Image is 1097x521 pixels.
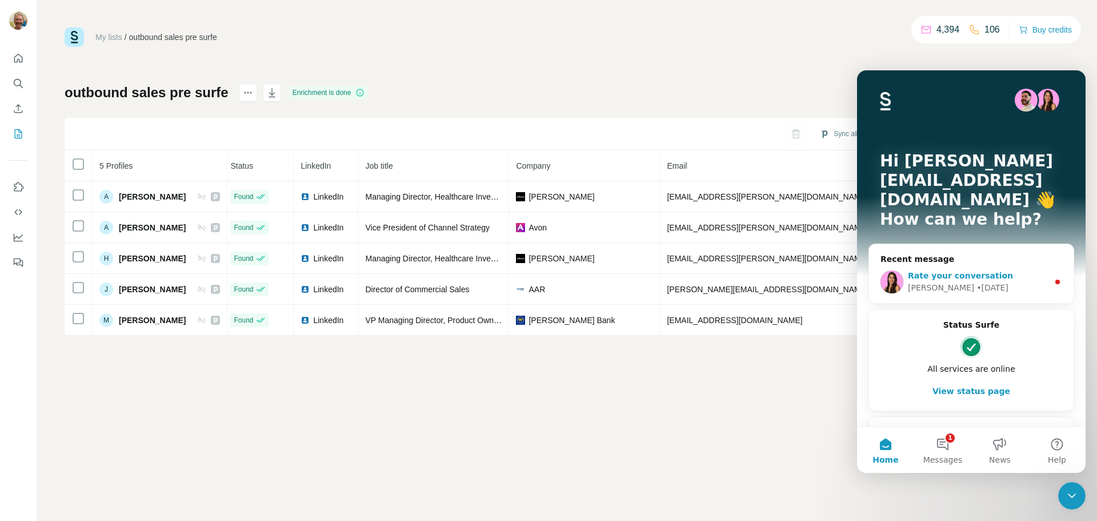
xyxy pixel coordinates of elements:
[99,283,113,296] div: J
[99,161,133,170] span: 5 Profiles
[234,192,253,202] span: Found
[301,316,310,325] img: LinkedIn logo
[125,31,127,43] li: /
[529,191,594,202] span: [PERSON_NAME]
[516,285,525,294] img: company-logo
[365,192,546,201] span: Managing Director, Healthcare Investment Banking
[9,73,27,94] button: Search
[857,70,1086,473] iframe: Intercom live chat
[9,252,27,273] button: Feedback
[230,161,253,170] span: Status
[119,253,186,264] span: [PERSON_NAME]
[301,223,310,232] img: LinkedIn logo
[667,192,868,201] span: [EMAIL_ADDRESS][PERSON_NAME][DOMAIN_NAME]
[516,223,525,232] img: company-logo
[313,253,343,264] span: LinkedIn
[365,316,577,325] span: VP Managing Director, Product Owner - Enterprise Systems
[529,315,615,326] span: [PERSON_NAME] Bank
[99,252,113,265] div: H
[365,161,393,170] span: Job title
[9,48,27,69] button: Quick start
[529,222,547,233] span: Avon
[119,315,186,326] span: [PERSON_NAME]
[234,222,253,233] span: Found
[313,315,343,326] span: LinkedIn
[301,192,310,201] img: LinkedIn logo
[65,83,229,102] h1: outbound sales pre surfe
[516,161,550,170] span: Company
[313,191,343,202] span: LinkedIn
[313,284,343,295] span: LinkedIn
[812,125,914,142] button: Sync all to Pipedrive (5)
[301,161,331,170] span: LinkedIn
[936,23,959,37] p: 4,394
[9,98,27,119] button: Enrich CSV
[239,83,257,102] button: actions
[119,191,186,202] span: [PERSON_NAME]
[1019,22,1072,38] button: Buy credits
[95,33,122,42] a: My lists
[99,190,113,204] div: A
[529,253,594,264] span: [PERSON_NAME]
[365,223,490,232] span: Vice President of Channel Strategy
[129,31,217,43] div: outbound sales pre surfe
[1058,482,1086,510] iframe: Intercom live chat
[9,124,27,144] button: My lists
[301,285,310,294] img: LinkedIn logo
[313,222,343,233] span: LinkedIn
[667,161,687,170] span: Email
[516,254,525,263] img: company-logo
[667,223,868,232] span: [EMAIL_ADDRESS][PERSON_NAME][DOMAIN_NAME]
[65,27,84,47] img: Surfe Logo
[99,221,113,234] div: A
[516,192,525,201] img: company-logo
[234,253,253,264] span: Found
[984,23,1000,37] p: 106
[9,227,27,248] button: Dashboard
[289,86,369,100] div: Enrichment is done
[234,284,253,295] span: Found
[9,202,27,222] button: Use Surfe API
[234,315,253,325] span: Found
[516,316,525,325] img: company-logo
[301,254,310,263] img: LinkedIn logo
[119,222,186,233] span: [PERSON_NAME]
[365,254,546,263] span: Managing Director, Healthcare Investment Banking
[99,313,113,327] div: M
[529,284,545,295] span: AAR
[667,316,802,325] span: [EMAIL_ADDRESS][DOMAIN_NAME]
[9,11,27,30] img: Avatar
[9,177,27,197] button: Use Surfe on LinkedIn
[119,284,186,295] span: [PERSON_NAME]
[667,285,868,294] span: [PERSON_NAME][EMAIL_ADDRESS][DOMAIN_NAME]
[365,285,469,294] span: Director of Commercial Sales
[667,254,868,263] span: [EMAIL_ADDRESS][PERSON_NAME][DOMAIN_NAME]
